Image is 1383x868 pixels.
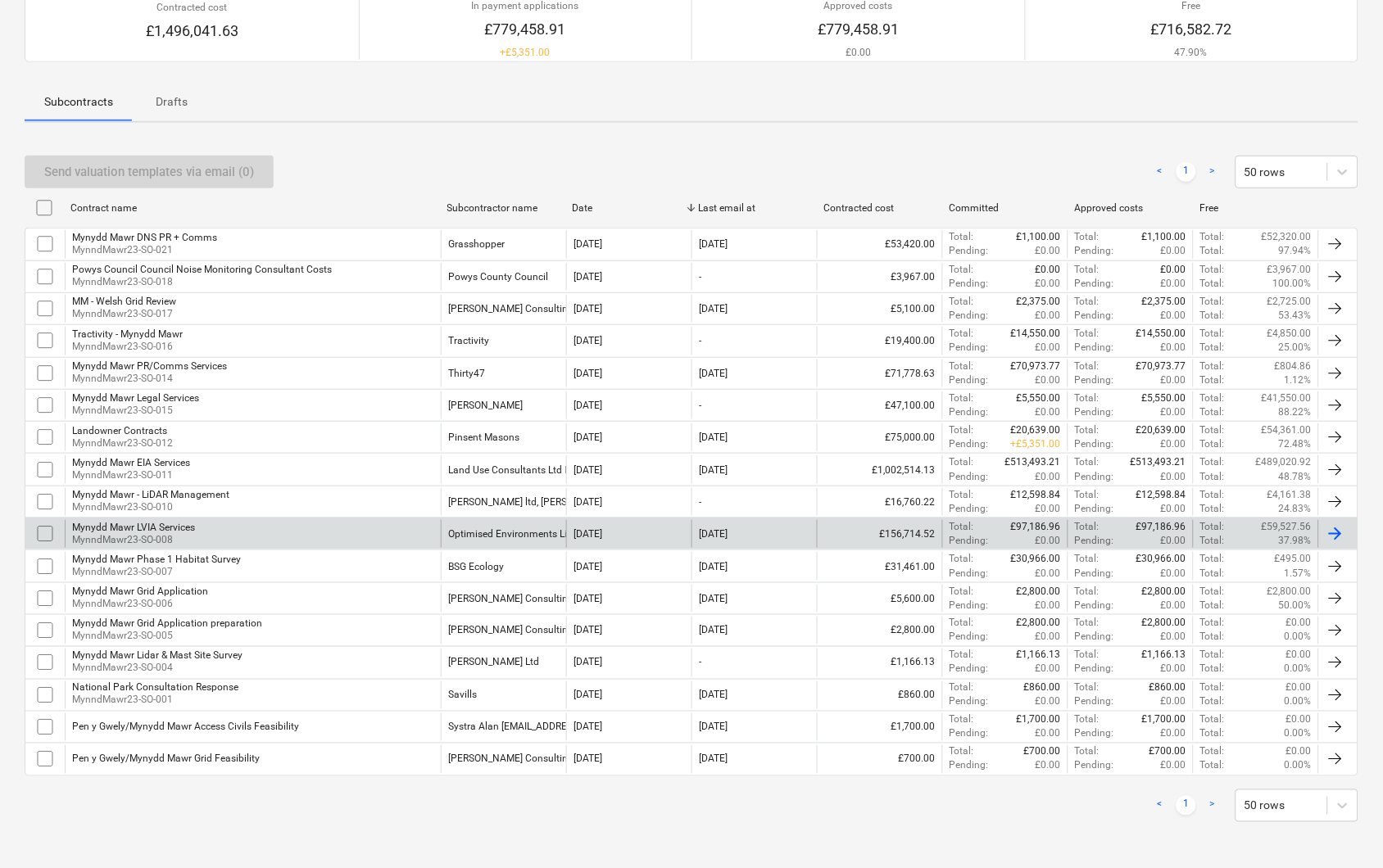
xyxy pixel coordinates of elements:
[574,303,602,314] div: [DATE]
[1036,263,1061,277] p: £0.00
[72,360,227,372] div: Mynydd Mawr PR/Comms Services
[1036,599,1061,613] p: £0.00
[1161,277,1186,291] p: £0.00
[448,303,574,314] div: Blake Clough Consulting
[1161,263,1186,277] p: £0.00
[1285,695,1312,709] p: 0.00%
[817,552,942,580] div: £31,461.00
[817,327,942,355] div: £19,400.00
[950,649,974,662] p: Total :
[574,593,602,604] div: [DATE]
[1177,796,1196,816] a: Page 1 is your current page
[1200,662,1225,676] p: Total :
[1075,277,1114,291] p: Pending :
[817,295,942,323] div: £5,100.00
[1279,437,1312,451] p: 72.48%
[448,271,548,283] div: Powys County Council
[1075,599,1114,613] p: Pending :
[699,689,728,701] div: [DATE]
[1286,649,1312,662] p: £0.00
[1036,309,1061,323] p: £0.00
[1011,327,1061,341] p: £14,550.00
[72,565,241,579] p: MynndMawr23-SO-007
[1036,470,1061,484] p: £0.00
[1200,567,1225,581] p: Total :
[1262,423,1312,437] p: £54,361.00
[574,271,602,283] div: [DATE]
[1142,617,1186,631] p: £2,800.00
[72,232,217,243] div: Mynydd Mawr DNS PR + Comms
[1136,552,1186,566] p: £30,966.00
[574,496,602,508] div: [DATE]
[1161,599,1186,613] p: £0.00
[1200,373,1225,387] p: Total :
[1273,277,1312,291] p: 100.00%
[72,275,332,289] p: MynndMawr23-SO-018
[1161,244,1186,258] p: £0.00
[1075,695,1114,709] p: Pending :
[72,468,190,482] p: MynndMawr23-SO-011
[1011,520,1061,534] p: £97,186.96
[950,309,989,323] p: Pending :
[1200,309,1225,323] p: Total :
[574,432,602,443] div: [DATE]
[1161,309,1186,323] p: £0.00
[574,368,602,379] div: [DATE]
[1200,534,1225,548] p: Total :
[447,202,560,214] div: Subcontractor name
[1036,631,1061,644] p: £0.00
[1142,230,1186,244] p: £1,100.00
[448,496,615,508] div: Dulas ltd, Lynn Holloway
[817,263,942,291] div: £3,967.00
[72,372,227,386] p: MynndMawr23-SO-014
[574,335,602,346] div: [DATE]
[1161,341,1186,355] p: £0.00
[1161,567,1186,581] p: £0.00
[1267,263,1312,277] p: £3,967.00
[472,46,579,60] p: + £5,351.00
[699,238,728,250] div: [DATE]
[1200,263,1225,277] p: Total :
[1036,534,1061,548] p: £0.00
[1161,631,1186,644] p: £0.00
[1200,277,1225,291] p: Total :
[1075,534,1114,548] p: Pending :
[1161,695,1186,709] p: £0.00
[72,307,176,321] p: MynndMawr23-SO-017
[1142,585,1186,599] p: £2,800.00
[1200,359,1225,373] p: Total :
[1017,391,1061,405] p: £5,550.00
[1075,681,1100,695] p: Total :
[1142,649,1186,662] p: £1,166.13
[72,682,238,694] div: National Park Consultation Response
[1075,662,1114,676] p: Pending :
[1149,681,1186,695] p: £860.00
[699,368,728,379] div: [DATE]
[1279,309,1312,323] p: 53.43%
[950,681,974,695] p: Total :
[950,423,974,437] p: Total :
[1075,437,1114,451] p: Pending :
[1142,295,1186,309] p: £2,375.00
[1036,244,1061,258] p: £0.00
[1285,567,1312,581] p: 1.57%
[1075,341,1114,355] p: Pending :
[817,585,942,613] div: £5,600.00
[1267,327,1312,341] p: £4,850.00
[699,400,701,411] div: -
[1005,455,1061,469] p: £513,493.21
[699,303,728,314] div: [DATE]
[950,437,989,451] p: Pending :
[72,328,183,340] div: Tractivity - Mynydd Mawr
[698,202,810,214] div: Last email at
[1017,713,1061,727] p: £1,700.00
[1161,534,1186,548] p: £0.00
[817,745,942,773] div: £700.00
[1279,244,1312,258] p: 97.94%
[72,630,262,644] p: MynndMawr23-SO-005
[1036,405,1061,419] p: £0.00
[699,528,728,540] div: [DATE]
[950,263,974,277] p: Total :
[1036,277,1061,291] p: £0.00
[950,713,974,727] p: Total :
